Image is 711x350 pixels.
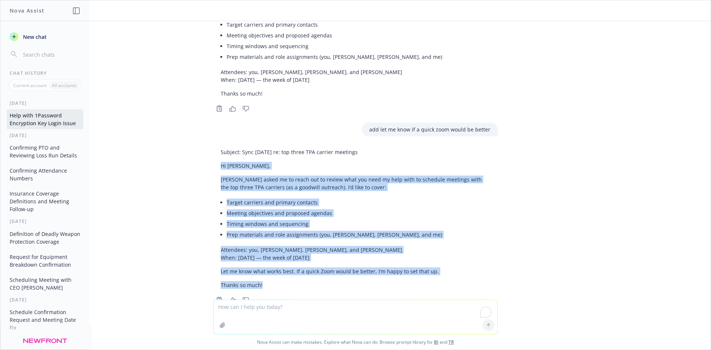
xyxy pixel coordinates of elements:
button: Help with 1Password Encryption Key Login Issue [7,109,83,129]
button: Confirming Attendance Numbers [7,164,83,184]
button: Schedule Confirmation Request and Meeting Date Fix [7,306,83,334]
p: Attendees: you, [PERSON_NAME], [PERSON_NAME], and [PERSON_NAME] When: [DATE] — the week of [DATE] [221,68,490,84]
h1: Nova Assist [10,7,44,14]
input: Search chats [21,49,80,60]
a: TR [448,339,454,345]
div: [DATE] [1,337,89,343]
li: Target carriers and primary contacts [227,19,490,30]
li: Meeting objectives and proposed agendas [227,30,490,41]
button: New chat [7,30,83,43]
p: [PERSON_NAME] asked me to reach out to review what you need my help with to schedule meetings wit... [221,176,490,191]
p: Thanks so much! [221,90,490,97]
div: Chat History [1,70,89,76]
li: Timing windows and sequencing [227,41,490,51]
button: Request for Equipment Breakdown Confirmation [7,251,83,271]
li: Prep materials and role assignments (you, [PERSON_NAME], [PERSON_NAME], and me) [227,229,490,240]
div: [DATE] [1,100,89,106]
p: Hi [PERSON_NAME], [221,162,490,170]
button: Thumbs down [240,103,252,114]
div: [DATE] [1,297,89,303]
button: Scheduling Meeting with CEO [PERSON_NAME] [7,274,83,294]
button: Definition of Deadly Weapon Protection Coverage [7,228,83,248]
button: Thumbs down [240,295,252,305]
p: add let me know if a quick zoom would be better [369,126,490,133]
div: [DATE] [1,218,89,224]
p: Let me know what works best. If a quick Zoom would be better, I’m happy to set that up. [221,267,490,275]
button: Confirming PTO and Reviewing Loss Run Details [7,141,83,161]
div: [DATE] [1,132,89,139]
li: Target carriers and primary contacts [227,197,490,208]
p: Attendees: you, [PERSON_NAME], [PERSON_NAME], and [PERSON_NAME] When: [DATE] — the week of [DATE] [221,246,490,261]
p: Current account [13,82,47,89]
li: Meeting objectives and proposed agendas [227,208,490,219]
svg: Copy to clipboard [216,297,223,303]
p: All accounts [52,82,77,89]
a: BI [434,339,438,345]
textarea: To enrich screen reader interactions, please activate Accessibility in Grammarly extension settings [214,300,497,334]
li: Prep materials and role assignments (you, [PERSON_NAME], [PERSON_NAME], and me) [227,51,490,62]
li: Timing windows and sequencing [227,219,490,229]
svg: Copy to clipboard [216,105,223,112]
span: New chat [21,33,47,41]
p: Thanks so much! [221,281,490,289]
span: Nova Assist can make mistakes. Explore what Nova can do: Browse prompt library for and [3,334,708,350]
p: Subject: Sync [DATE] re: top three TPA carrier meetings [221,148,490,156]
button: Insurance Coverage Definitions and Meeting Follow-up [7,187,83,215]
